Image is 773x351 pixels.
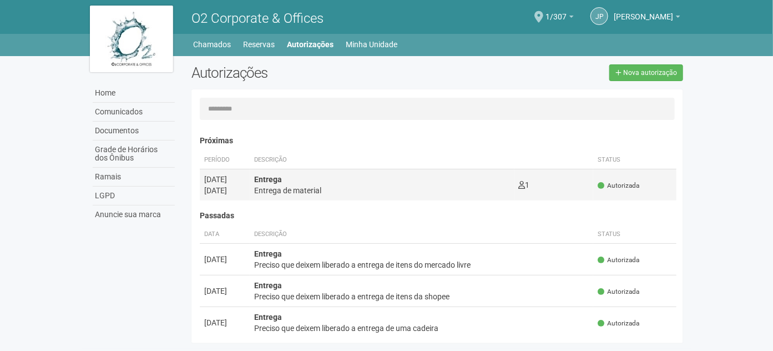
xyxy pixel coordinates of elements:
[590,7,608,25] a: JP
[254,249,282,258] strong: Entrega
[90,6,173,72] img: logo.jpg
[93,122,175,141] a: Documentos
[609,64,683,81] a: Nova autorização
[204,317,245,328] div: [DATE]
[200,137,677,145] h4: Próximas
[254,323,589,334] div: Preciso que deixem liberado a entrega de uma cadeira
[204,285,245,297] div: [DATE]
[623,69,677,77] span: Nova autorização
[204,185,245,196] div: [DATE]
[254,281,282,290] strong: Entrega
[598,181,639,190] span: Autorizada
[593,225,676,244] th: Status
[598,319,639,328] span: Autorizada
[191,11,324,26] span: O2 Corporate & Offices
[191,64,429,81] h2: Autorizações
[254,291,589,302] div: Preciso que deixem liberado a entrega de itens da shopee
[346,37,398,52] a: Minha Unidade
[287,37,334,52] a: Autorizações
[93,168,175,187] a: Ramais
[254,313,282,322] strong: Entrega
[93,84,175,103] a: Home
[204,254,245,265] div: [DATE]
[244,37,275,52] a: Reservas
[254,185,510,196] div: Entrega de material
[598,255,639,265] span: Autorizada
[519,180,530,189] span: 1
[598,287,639,297] span: Autorizada
[254,259,589,270] div: Preciso que deixem liberado a entrega de itens do mercado livre
[200,212,677,220] h4: Passadas
[614,2,673,21] span: João Pedro do Nascimento
[93,141,175,168] a: Grade de Horários dos Ônibus
[93,205,175,224] a: Anuncie sua marca
[93,187,175,205] a: LGPD
[250,225,594,244] th: Descrição
[93,103,175,122] a: Comunicados
[254,175,282,184] strong: Entrega
[250,151,514,169] th: Descrição
[204,174,245,185] div: [DATE]
[593,151,676,169] th: Status
[200,151,250,169] th: Período
[200,225,250,244] th: Data
[194,37,231,52] a: Chamados
[614,14,680,23] a: [PERSON_NAME]
[545,2,567,21] span: 1/307
[545,14,574,23] a: 1/307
